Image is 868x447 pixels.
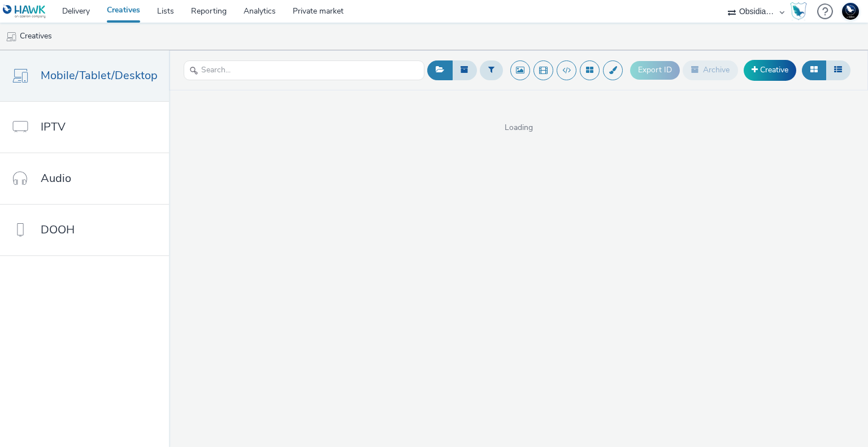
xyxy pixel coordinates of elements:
img: Hawk Academy [790,2,807,20]
button: Table [826,60,850,80]
span: Audio [41,170,71,186]
img: undefined Logo [3,5,46,19]
img: mobile [6,31,17,42]
button: Grid [802,60,826,80]
a: Creative [744,60,796,80]
a: Hawk Academy [790,2,811,20]
span: IPTV [41,119,66,135]
span: Mobile/Tablet/Desktop [41,67,158,84]
span: Loading [169,122,868,133]
input: Search... [184,60,424,80]
img: Support Hawk [842,3,859,20]
button: Export ID [630,61,680,79]
button: Archive [683,60,738,80]
span: DOOH [41,222,75,238]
